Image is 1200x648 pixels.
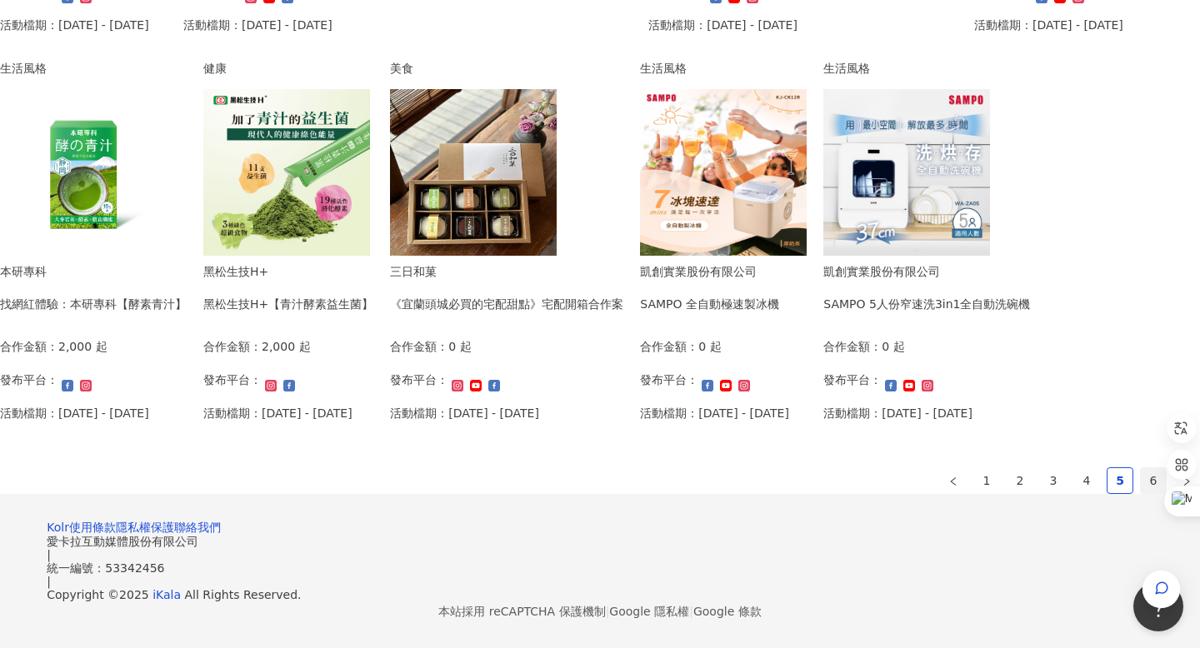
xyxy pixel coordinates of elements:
[698,337,721,356] p: 0 起
[823,371,882,389] p: 發布平台：
[203,371,262,389] p: 發布平台：
[640,295,779,313] div: SAMPO 全自動極速製冰機
[152,588,181,601] a: iKala
[448,337,471,356] p: 0 起
[823,337,882,356] p: 合作金額：
[390,262,623,281] div: 三日和菓
[640,89,807,256] img: SAMPO 全自動極速製冰機
[390,89,557,256] img: 《宜蘭頭城必買的宅配甜點》宅配開箱合作案
[948,476,958,486] span: left
[183,16,332,34] p: 活動檔期：[DATE] - [DATE]
[116,521,174,534] a: 隱私權保護
[1141,468,1166,493] a: 6
[47,548,51,561] span: |
[262,337,311,356] p: 2,000 起
[390,371,448,389] p: 發布平台：
[438,601,761,621] span: 本站採用 reCAPTCHA 保護機制
[606,605,610,618] span: |
[823,262,1030,281] div: 凱創實業股份有限公司
[390,404,539,422] p: 活動檔期：[DATE] - [DATE]
[823,404,972,422] p: 活動檔期：[DATE] - [DATE]
[390,337,448,356] p: 合作金額：
[640,404,789,422] p: 活動檔期：[DATE] - [DATE]
[69,521,116,534] a: 使用條款
[203,262,373,281] div: 黑松生技H+
[640,262,779,281] div: 凱創實業股份有限公司
[47,575,51,588] span: |
[174,521,221,534] a: 聯絡我們
[940,467,967,494] button: left
[882,337,904,356] p: 0 起
[47,521,69,534] a: Kolr
[974,16,1123,34] p: 活動檔期：[DATE] - [DATE]
[47,561,1153,575] div: 統一編號：53342456
[58,337,107,356] p: 2,000 起
[640,337,698,356] p: 合作金額：
[47,535,1153,548] div: 愛卡拉互動媒體股份有限公司
[1107,468,1132,493] a: 5
[203,89,370,256] img: 青汁酵素益生菌
[974,468,999,493] a: 1
[47,588,1153,601] div: Copyright © 2025 All Rights Reserved.
[390,59,623,77] div: 美食
[1007,467,1033,494] li: 2
[640,59,807,77] div: 生活風格
[823,89,990,256] img: SAMPO 5人份窄速洗3in1全自動洗碗機
[1040,467,1067,494] li: 3
[1140,467,1167,494] li: 6
[609,605,689,618] a: Google 隱私權
[1041,468,1066,493] a: 3
[973,467,1000,494] li: 1
[1133,581,1183,631] iframe: Help Scout Beacon - Open
[1074,468,1099,493] a: 4
[823,59,1030,77] div: 生活風格
[689,605,693,618] span: |
[203,59,373,77] div: 健康
[693,605,762,618] a: Google 條款
[203,404,352,422] p: 活動檔期：[DATE] - [DATE]
[390,295,623,313] div: 《宜蘭頭城必買的宅配甜點》宅配開箱合作案
[203,295,373,313] div: 黑松生技H+【青汁酵素益生菌】
[640,371,698,389] p: 發布平台：
[940,467,967,494] li: Previous Page
[648,16,797,34] p: 活動檔期：[DATE] - [DATE]
[203,337,262,356] p: 合作金額：
[1007,468,1032,493] a: 2
[823,295,1030,313] div: SAMPO 5人份窄速洗3in1全自動洗碗機
[1073,467,1100,494] li: 4
[1107,467,1133,494] li: 5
